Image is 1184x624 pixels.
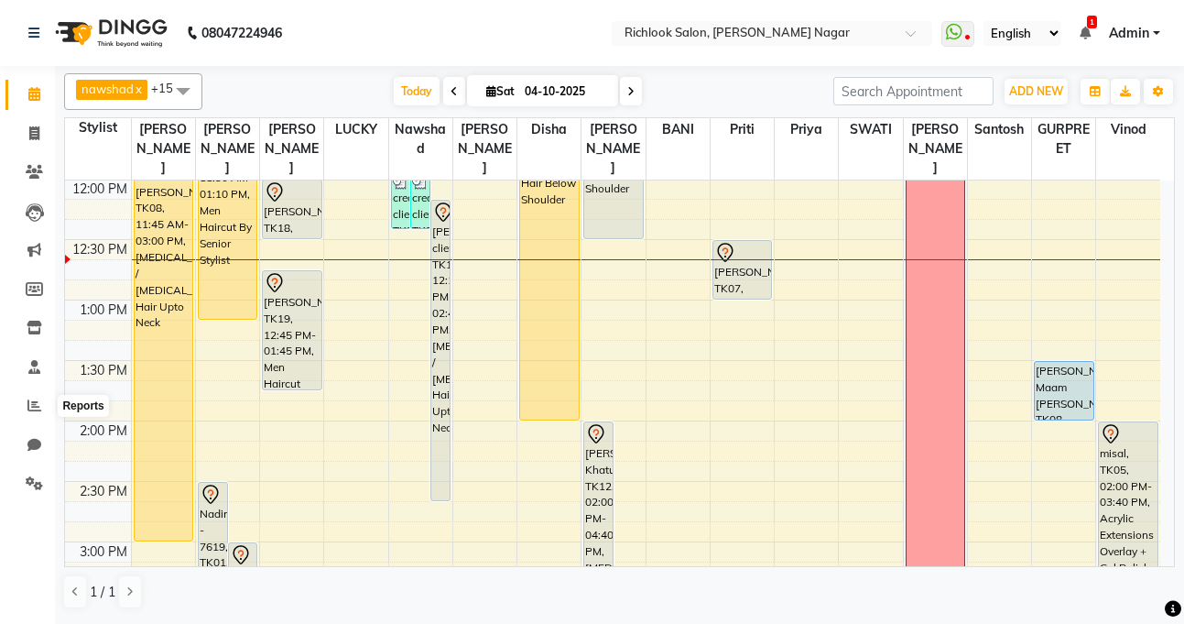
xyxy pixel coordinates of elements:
[196,118,259,180] span: [PERSON_NAME]
[775,118,838,141] span: priya
[65,118,131,137] div: Stylist
[394,77,440,105] span: Today
[453,118,516,180] span: [PERSON_NAME]
[81,82,134,96] span: nawshad
[201,7,282,59] b: 08047224946
[1005,79,1068,104] button: ADD NEW
[411,170,429,228] div: credit client, TK21, 11:55 AM-12:25 PM, Men Haircut By Senior Stylist (₹410)
[263,181,321,238] div: [PERSON_NAME], TK18, 12:00 PM-12:30 PM, Men Haircut Clean Shave/[PERSON_NAME] Style
[1109,24,1149,43] span: Admin
[833,77,994,105] input: Search Appointment
[69,180,131,199] div: 12:00 PM
[1080,25,1091,41] a: 1
[968,118,1031,141] span: santosh
[1032,118,1095,160] span: GURPREET
[904,118,967,180] span: [PERSON_NAME]
[69,240,131,259] div: 12:30 PM
[47,7,172,59] img: logo
[76,482,131,501] div: 2:30 PM
[1035,362,1093,420] div: [PERSON_NAME] Maam [PERSON_NAME], TK08, 01:30 PM-02:00 PM, Gel Polish Gel Polish (Hand & Feet) (₹...
[134,82,142,96] a: x
[646,118,710,141] span: BANI
[90,583,115,602] span: 1 / 1
[711,118,774,141] span: priti
[76,301,131,320] div: 1:00 PM
[58,395,108,417] div: Reports
[839,118,902,141] span: SWATI
[519,78,611,105] input: 2025-10-04
[151,81,187,95] span: +15
[431,201,450,500] div: [PERSON_NAME] client, TK11, 12:10 PM-02:40 PM, [MEDICAL_DATA] / [MEDICAL_DATA] Hair Upto Neck
[1087,16,1097,28] span: 1
[517,118,581,141] span: disha
[324,118,387,141] span: LUCKY
[713,241,772,299] div: [PERSON_NAME], TK07, 12:30 PM-01:00 PM, Bead Wax (Stripless) Face Wax (Includes Eyebrow + upperli...
[520,60,579,420] div: [PERSON_NAME], TK04, 11:00 AM-02:00 PM, Global Color/Highlights (Women) Hair Below Shoulder
[76,361,131,380] div: 1:30 PM
[1099,422,1157,621] div: misal, TK05, 02:00 PM-03:40 PM, Acrylic Extensions Overlay + Gel Polish
[260,118,323,180] span: [PERSON_NAME]
[135,150,193,541] div: [PERSON_NAME] Maam [PERSON_NAME], TK08, 11:45 AM-03:00 PM, [MEDICAL_DATA] / [MEDICAL_DATA] Hair U...
[263,271,321,389] div: [PERSON_NAME], TK19, 12:45 PM-01:45 PM, Men Haircut Creative Stylist
[1096,118,1160,141] span: vinod
[199,120,257,319] div: [PERSON_NAME] r soni, TK16, 11:30 AM-01:10 PM, Men Haircut By Senior Stylist
[1009,84,1063,98] span: ADD NEW
[482,84,519,98] span: Sat
[132,118,195,180] span: [PERSON_NAME]
[389,118,452,160] span: nawshad
[581,118,645,180] span: [PERSON_NAME]
[392,170,410,228] div: credit client, TK20, 11:55 AM-12:25 PM, Men Haircut Hair Style (₹200)
[76,542,131,562] div: 3:00 PM
[76,421,131,441] div: 2:00 PM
